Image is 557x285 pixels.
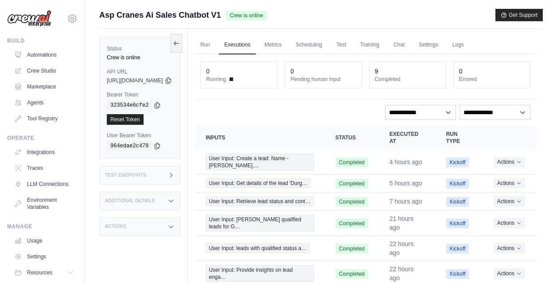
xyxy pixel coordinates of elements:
[494,157,525,167] button: Actions for execution
[206,215,314,231] span: User Input: [PERSON_NAME] qualified leads for G…
[206,243,310,253] span: User Input: leads with qualified status a…
[206,76,226,83] span: Running
[206,178,314,188] a: View execution details for User Input
[107,77,163,84] span: [URL][DOMAIN_NAME]
[107,91,173,98] label: Bearer Token
[11,145,78,159] a: Integrations
[390,266,413,281] time: August 27, 2025 at 18:39 IST
[206,196,314,206] a: View execution details for User Input
[206,265,314,282] a: View execution details for User Input
[446,219,469,228] span: Kickoff
[206,265,314,282] span: User Input: Provide insights on lead enga…
[11,234,78,248] a: Usage
[335,219,368,228] span: Completed
[226,11,266,20] span: Crew is online
[290,76,356,83] dt: Pending human input
[259,36,287,54] a: Metrics
[107,100,152,111] code: 323534e6cfe2
[494,268,525,279] button: Actions for execution
[335,158,368,167] span: Completed
[107,45,173,52] label: Status
[11,250,78,264] a: Settings
[355,36,385,54] a: Training
[446,244,469,254] span: Kickoff
[335,179,368,189] span: Completed
[7,37,78,44] div: Build
[335,197,368,207] span: Completed
[390,180,422,187] time: August 28, 2025 at 11:46 IST
[11,161,78,175] a: Traces
[413,36,443,54] a: Settings
[105,224,126,229] h3: Actions
[105,173,147,178] h3: Test Endpoints
[446,158,469,167] span: Kickoff
[494,218,525,228] button: Actions for execution
[107,68,173,75] label: API URL
[446,179,469,189] span: Kickoff
[436,125,483,150] th: Run Type
[206,243,314,253] a: View execution details for User Input
[11,48,78,62] a: Automations
[291,36,327,54] a: Scheduling
[446,269,469,279] span: Kickoff
[7,223,78,230] div: Manage
[494,243,525,254] button: Actions for execution
[27,269,52,276] span: Resources
[446,197,469,207] span: Kickoff
[7,10,51,27] img: Logo
[7,135,78,142] div: Operate
[290,67,294,76] div: 0
[379,125,436,150] th: Executed at
[335,244,368,254] span: Completed
[11,80,78,94] a: Marketplace
[206,67,210,76] div: 0
[331,36,351,54] a: Test
[219,36,256,54] a: Executions
[390,158,422,166] time: August 28, 2025 at 12:27 IST
[11,96,78,110] a: Agents
[107,141,152,151] code: 964edae2c478
[105,198,155,204] h3: Additional Details
[11,193,78,214] a: Environment Variables
[11,112,78,126] a: Tool Registry
[390,198,422,205] time: August 28, 2025 at 09:29 IST
[11,64,78,78] a: Crew Studio
[107,132,173,139] label: User Bearer Token
[459,67,463,76] div: 0
[107,54,173,61] div: Crew is online
[375,76,440,83] dt: Completed
[495,9,543,21] button: Get Support
[459,76,525,83] dt: Errored
[390,240,413,256] time: August 27, 2025 at 18:49 IST
[335,269,368,279] span: Completed
[206,154,314,170] a: View execution details for User Input
[107,114,144,125] a: Reset Token
[11,266,78,280] button: Resources
[390,215,413,231] time: August 27, 2025 at 19:05 IST
[195,125,325,150] th: Inputs
[195,36,215,54] a: Run
[11,177,78,191] a: LLM Connections
[99,9,221,21] span: Asp Cranes Ai Sales Chatbot V1
[206,196,313,206] span: User Input: Retrieve lead status and cont…
[375,67,378,76] div: 9
[325,125,379,150] th: Status
[206,215,314,231] a: View execution details for User Input
[494,196,525,207] button: Actions for execution
[388,36,410,54] a: Chat
[206,178,310,188] span: User Input: Get details of the lead 'Durg…
[206,154,314,170] span: User Input: Create a lead: Name - [PERSON_NAME],…
[494,178,525,189] button: Actions for execution
[447,36,469,54] a: Logs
